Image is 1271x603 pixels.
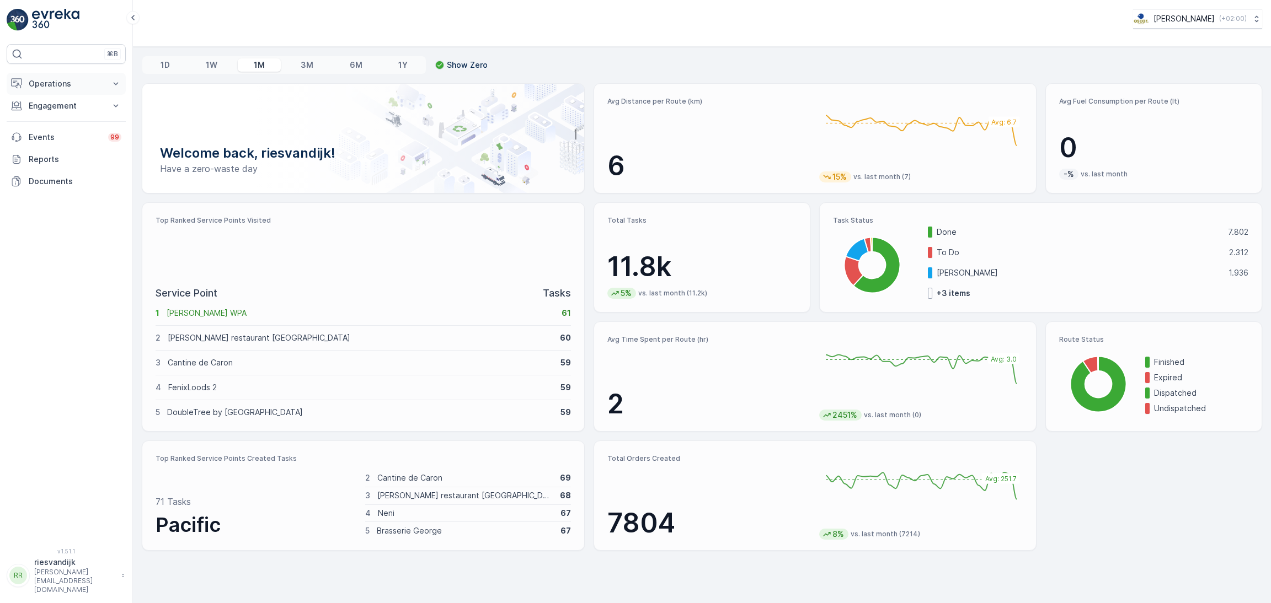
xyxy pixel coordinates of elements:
[447,60,488,71] p: Show Zero
[607,335,810,344] p: Avg Time Spent per Route (hr)
[254,60,265,71] p: 1M
[831,171,848,182] p: 15%
[378,508,553,519] p: Neni
[560,382,571,393] p: 59
[365,490,370,501] p: 3
[831,410,858,421] p: 2451%
[29,78,104,89] p: Operations
[638,289,707,298] p: vs. last month (11.2k)
[607,149,810,182] p: 6
[560,332,571,343] p: 60
[1059,131,1248,164] p: 0
[107,50,118,58] p: ⌘B
[560,407,571,418] p: 59
[161,60,170,71] p: 1D
[156,357,161,368] p: 3
[1229,247,1248,258] p: 2.312
[560,357,571,368] p: 59
[7,170,126,192] a: Documents
[607,216,797,225] p: Total Tasks
[620,288,633,299] p: 5%
[156,407,160,418] p: 5
[560,525,571,536] p: 67
[851,530,920,539] p: vs. last month (7214)
[301,60,313,71] p: 3M
[560,508,571,519] p: 67
[156,332,161,343] p: 2
[167,308,554,319] p: [PERSON_NAME] WPA
[32,9,79,31] img: logo_light-DOdMpM7g.png
[377,525,553,536] p: Brasserie George
[607,250,797,283] p: 11.8k
[1154,403,1248,414] p: Undispatched
[1133,9,1262,29] button: [PERSON_NAME](+02:00)
[160,144,567,162] p: Welcome back, riesvandijk!
[7,9,29,31] img: logo
[607,454,810,463] p: Total Orders Created
[937,247,1222,258] p: To Do
[168,357,553,368] p: Cantine de Caron
[365,472,370,483] p: 2
[543,286,571,301] p: Tasks
[156,382,161,393] p: 4
[156,454,571,463] p: Top Ranked Service Points Created Tasks
[1059,335,1248,344] p: Route Status
[7,557,126,594] button: RRriesvandijk[PERSON_NAME][EMAIL_ADDRESS][DOMAIN_NAME]
[29,154,121,165] p: Reports
[1228,227,1248,238] p: 7.802
[562,308,571,319] p: 61
[1219,14,1247,23] p: ( +02:00 )
[168,332,553,343] p: [PERSON_NAME] restaurant [GEOGRAPHIC_DATA]
[607,97,810,106] p: Avg Distance per Route (km)
[167,407,553,418] p: DoubleTree by [GEOGRAPHIC_DATA]
[833,216,1248,225] p: Task Status
[937,267,1221,278] p: [PERSON_NAME]
[34,557,116,568] p: riesvandijk
[350,60,362,71] p: 6M
[156,513,221,537] span: Pacific
[1229,267,1248,278] p: 1.936
[1154,372,1248,383] p: Expired
[937,288,970,299] p: + 3 items
[206,60,217,71] p: 1W
[29,132,102,143] p: Events
[1154,357,1248,368] p: Finished
[1081,170,1128,179] p: vs. last month
[831,529,845,540] p: 8%
[156,495,191,508] p: 71 Tasks
[1059,97,1248,106] p: Avg Fuel Consumption per Route (lt)
[29,100,104,111] p: Engagement
[156,286,217,301] p: Service Point
[156,308,159,319] p: 1
[365,525,370,536] p: 5
[156,216,571,225] p: Top Ranked Service Points Visited
[853,173,911,181] p: vs. last month (7)
[29,176,121,187] p: Documents
[7,126,126,148] a: Events99
[160,162,567,175] p: Have a zero-waste day
[9,567,27,584] div: RR
[7,148,126,170] a: Reports
[1062,169,1075,180] p: -%
[7,95,126,117] button: Engagement
[1154,387,1248,399] p: Dispatched
[168,382,553,393] p: FenixLoods 2
[377,490,552,501] p: [PERSON_NAME] restaurant [GEOGRAPHIC_DATA]
[7,73,126,95] button: Operations
[1133,13,1149,25] img: basis-logo_rgb2x.png
[377,472,552,483] p: Cantine de Caron
[607,387,810,421] p: 2
[398,60,408,71] p: 1Y
[937,227,1221,238] p: Done
[34,568,116,594] p: [PERSON_NAME][EMAIL_ADDRESS][DOMAIN_NAME]
[864,411,921,419] p: vs. last month (0)
[560,490,571,501] p: 68
[110,133,119,142] p: 99
[1153,13,1215,24] p: [PERSON_NAME]
[607,507,810,540] p: 7804
[365,508,371,519] p: 4
[7,548,126,554] span: v 1.51.1
[560,472,571,483] p: 69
